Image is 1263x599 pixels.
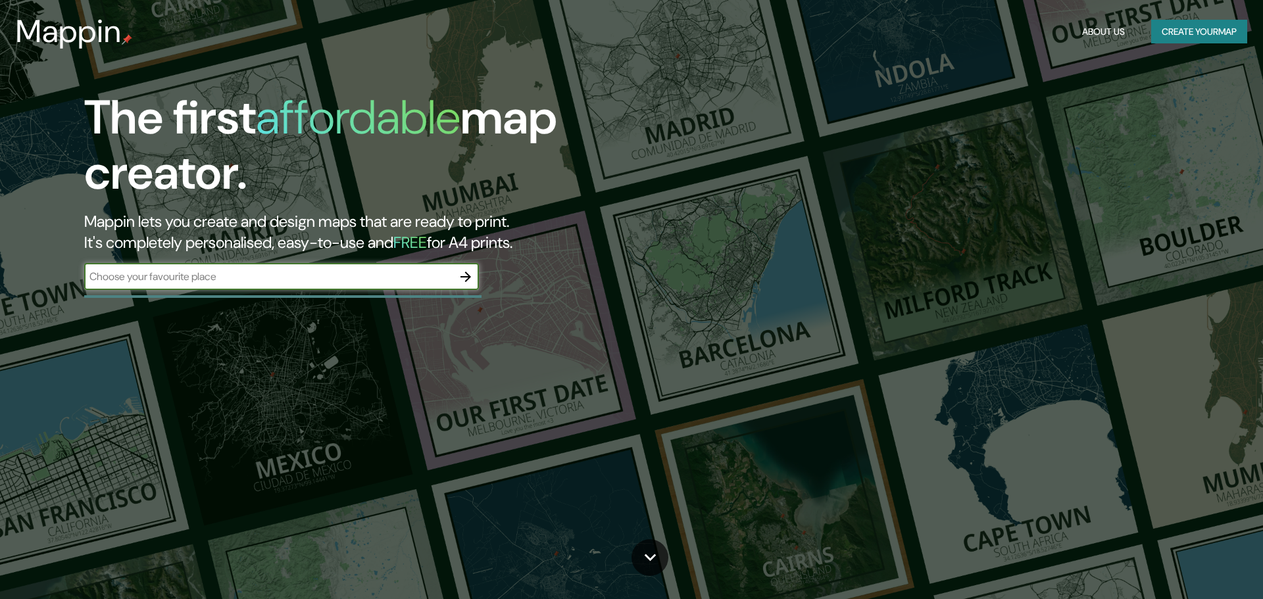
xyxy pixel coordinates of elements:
button: About Us [1077,20,1130,44]
h3: Mappin [16,13,122,50]
h5: FREE [393,232,427,252]
input: Choose your favourite place [84,269,453,284]
button: Create yourmap [1151,20,1247,44]
h1: The first map creator. [84,90,716,211]
img: mappin-pin [122,34,132,45]
h2: Mappin lets you create and design maps that are ready to print. It's completely personalised, eas... [84,211,716,253]
h1: affordable [256,87,460,148]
